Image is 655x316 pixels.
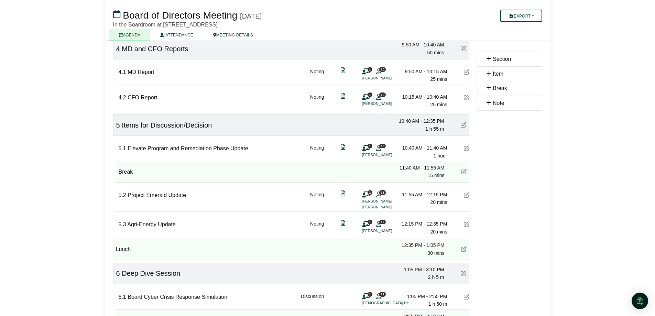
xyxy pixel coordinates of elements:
span: 25 mins [430,102,447,107]
span: 50 mins [427,50,444,55]
span: 10 [379,92,386,97]
span: 5.2 [119,192,126,198]
li: [PERSON_NAME] [362,152,414,158]
span: Project Emerald Update [128,192,186,198]
span: 5.1 [119,145,126,151]
span: Section [493,56,511,62]
span: 1 h 50 m [428,301,447,307]
span: 1 [368,292,372,296]
li: [DEMOGRAPHIC_DATA] Reading [362,300,414,306]
div: 11:55 AM - 12:15 PM [399,191,447,198]
span: 12 [379,220,386,224]
span: 1 [368,92,372,97]
span: 15 mins [427,173,444,178]
span: 5 [116,121,120,129]
span: 1 [368,144,372,148]
span: 10 [379,67,386,72]
span: 2 [368,190,372,195]
span: 4.2 [119,95,126,100]
span: 30 mins [427,250,444,256]
span: 4.1 [119,69,126,75]
span: 11 [379,190,386,195]
span: 5.3 [119,221,126,227]
span: Items for Discussion/Decision [122,121,212,129]
div: 10:40 AM - 11:40 AM [399,144,447,152]
div: Noting [310,144,324,160]
span: 1 h 55 m [425,126,444,132]
span: MD and CFO Reports [122,45,188,53]
span: CFO Report [128,95,157,100]
li: [PERSON_NAME] [362,198,414,204]
li: [PERSON_NAME] [362,101,414,107]
div: 1:05 PM - 2:55 PM [399,293,447,300]
span: Break [493,85,507,91]
div: [DATE] [240,12,262,20]
div: 11:40 AM - 11:55 AM [396,164,445,172]
span: 1 [368,67,372,72]
span: Item [493,71,503,77]
span: 13 [379,144,386,148]
div: 12:15 PM - 12:35 PM [399,220,447,228]
div: 10:15 AM - 10:40 AM [399,93,447,101]
li: [PERSON_NAME] [362,75,414,81]
span: 2 h 5 m [428,274,444,280]
a: ATTENDANCE [150,29,203,41]
button: Export [500,10,542,22]
li: [PERSON_NAME] [362,228,414,234]
span: MD Report [128,69,154,75]
div: Noting [310,68,324,83]
div: 9:50 AM - 10:40 AM [396,41,444,48]
span: 1 hour [434,153,447,159]
span: 4 [116,45,120,53]
div: 9:50 AM - 10:15 AM [399,68,447,75]
a: MEETING DETAILS [203,29,263,41]
span: 6.1 [119,294,126,300]
a: AGENDA [109,29,151,41]
span: Lunch [116,246,131,252]
span: 6 [116,270,120,277]
span: Break [119,169,133,175]
span: In the Boardroom at [STREET_ADDRESS] [113,22,218,28]
span: Elevate Program and Remediation Phase Update [128,145,248,151]
div: 1:05 PM - 3:10 PM [396,266,444,273]
li: [PERSON_NAME] [362,204,414,210]
div: Noting [310,93,324,109]
span: 25 mins [430,76,447,82]
span: Deep Dive Session [122,270,180,277]
div: 10:40 AM - 12:35 PM [396,117,444,125]
span: 20 mins [430,229,447,235]
div: Open Intercom Messenger [632,293,648,309]
span: Note [493,100,504,106]
span: 20 mins [430,199,447,205]
span: Board of Directors Meeting [123,10,237,21]
span: 1 [368,220,372,224]
span: 11 [379,292,386,296]
span: Agri-Energy Update [127,221,176,227]
div: Noting [310,220,324,236]
div: Noting [310,191,324,210]
div: 12:35 PM - 1:05 PM [396,241,445,249]
div: Discussion [301,293,324,308]
span: Board Cyber Crisis Response Simulation [128,294,227,300]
